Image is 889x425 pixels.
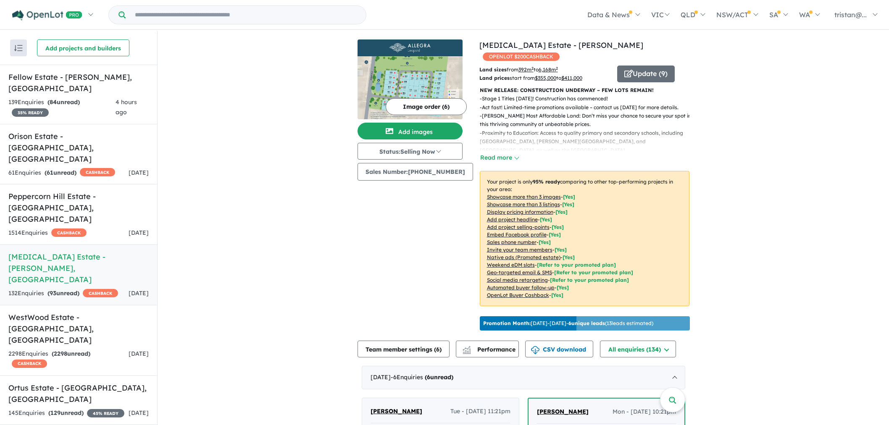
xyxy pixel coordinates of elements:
strong: ( unread) [48,409,84,417]
u: Showcase more than 3 images [487,194,561,200]
span: [ Yes ] [562,201,574,207]
span: [DATE] [129,169,149,176]
img: sort.svg [14,45,23,51]
span: tristan@... [834,10,867,19]
h5: Peppercorn Hill Estate - [GEOGRAPHIC_DATA] , [GEOGRAPHIC_DATA] [8,191,149,225]
button: Add images [358,123,463,139]
span: [DATE] [129,350,149,357]
sup: 2 [556,66,558,71]
strong: ( unread) [52,350,90,357]
a: Allegra Estate - Leopold LogoAllegra Estate - Leopold [358,39,463,119]
span: Performance [464,346,516,353]
a: [PERSON_NAME] [371,407,422,417]
u: 392 m [518,66,534,73]
h5: Orison Estate - [GEOGRAPHIC_DATA] , [GEOGRAPHIC_DATA] [8,131,149,165]
button: CSV download [525,341,593,357]
span: to [556,75,582,81]
h5: Fellow Estate - [PERSON_NAME] , [GEOGRAPHIC_DATA] [8,71,149,94]
div: [DATE] [362,366,685,389]
span: OPENLOT $ 200 CASHBACK [483,52,560,61]
strong: ( unread) [45,169,76,176]
p: - Act fast! Limited-time promotions available – contact us [DATE] for more details. [480,103,696,112]
p: from [479,66,611,74]
strong: ( unread) [47,289,79,297]
span: [ Yes ] [555,247,567,253]
span: 6 [427,373,430,381]
u: Add project headline [487,216,538,223]
button: Image order (6) [386,98,467,115]
div: 139 Enquir ies [8,97,116,118]
button: Sales Number:[PHONE_NUMBER] [358,163,473,181]
span: [Yes] [563,254,575,260]
img: Allegra Estate - Leopold Logo [361,43,459,53]
span: [Refer to your promoted plan] [550,277,629,283]
span: [Refer to your promoted plan] [537,262,616,268]
span: 93 [50,289,56,297]
button: Performance [456,341,519,357]
button: Status:Selling Now [358,143,463,160]
sup: 2 [531,66,534,71]
span: CASHBACK [51,228,87,237]
span: [Yes] [551,292,563,298]
div: 1514 Enquir ies [8,228,87,238]
span: 84 [50,98,57,106]
strong: ( unread) [47,98,80,106]
span: [Yes] [557,284,569,291]
u: Sales phone number [487,239,537,245]
button: All enquiries (134) [600,341,676,357]
p: NEW RELEASE: CONSTRUCTION UNDERWAY – FEW LOTS REMAIN! [480,86,689,94]
u: $ 411,000 [561,75,582,81]
a: [MEDICAL_DATA] Estate - [PERSON_NAME] [479,40,643,50]
img: Allegra Estate - Leopold [358,56,463,119]
p: - Stage 1 Titles [DATE]! Construction has commenced! [480,94,696,103]
span: [DATE] [129,229,149,236]
u: Native ads (Promoted estate) [487,254,560,260]
u: Social media retargeting [487,277,548,283]
h5: WestWood Estate - [GEOGRAPHIC_DATA] , [GEOGRAPHIC_DATA] [8,312,149,346]
span: 61 [47,169,53,176]
input: Try estate name, suburb, builder or developer [127,6,364,24]
p: - Proximity to Education: Access to quality primary and secondary schools, including [GEOGRAPHIC_... [480,129,696,155]
div: 61 Enquir ies [8,168,115,178]
span: to [534,66,558,73]
span: [ Yes ] [563,194,575,200]
span: Mon - [DATE] 10:21pm [613,407,676,417]
span: [PERSON_NAME] [537,408,589,415]
button: Update (9) [617,66,675,82]
span: [ Yes ] [540,216,552,223]
b: Promotion Month: [483,320,531,326]
u: Display pricing information [487,209,553,215]
h5: Ortus Estate - [GEOGRAPHIC_DATA] , [GEOGRAPHIC_DATA] [8,382,149,405]
div: 145 Enquir ies [8,408,124,418]
span: [PERSON_NAME] [371,407,422,415]
img: download icon [531,346,539,354]
img: Openlot PRO Logo White [12,10,82,21]
u: Showcase more than 3 listings [487,201,560,207]
a: [PERSON_NAME] [537,407,589,417]
strong: ( unread) [425,373,453,381]
u: $ 355,000 [535,75,556,81]
span: CASHBACK [80,168,115,176]
span: 35 % READY [12,108,49,117]
u: Invite your team members [487,247,552,253]
u: Geo-targeted email & SMS [487,269,552,275]
b: Land sizes [479,66,507,73]
u: 6,168 m [539,66,558,73]
button: Team member settings (6) [358,341,450,357]
u: OpenLot Buyer Cashback [487,292,549,298]
span: [ Yes ] [552,224,564,230]
h5: [MEDICAL_DATA] Estate - [PERSON_NAME] , [GEOGRAPHIC_DATA] [8,251,149,285]
b: 95 % ready [533,178,560,185]
span: [DATE] [129,289,149,297]
span: 2298 [54,350,67,357]
u: Add project selling-points [487,224,550,230]
span: [ Yes ] [555,209,568,215]
span: 4 hours ago [116,98,137,116]
u: Weekend eDM slots [487,262,535,268]
u: Automated buyer follow-up [487,284,555,291]
span: [DATE] [129,409,149,417]
span: CASHBACK [12,359,47,368]
span: - 6 Enquir ies [391,373,453,381]
p: [DATE] - [DATE] - ( 13 leads estimated) [483,320,653,327]
span: 129 [50,409,60,417]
